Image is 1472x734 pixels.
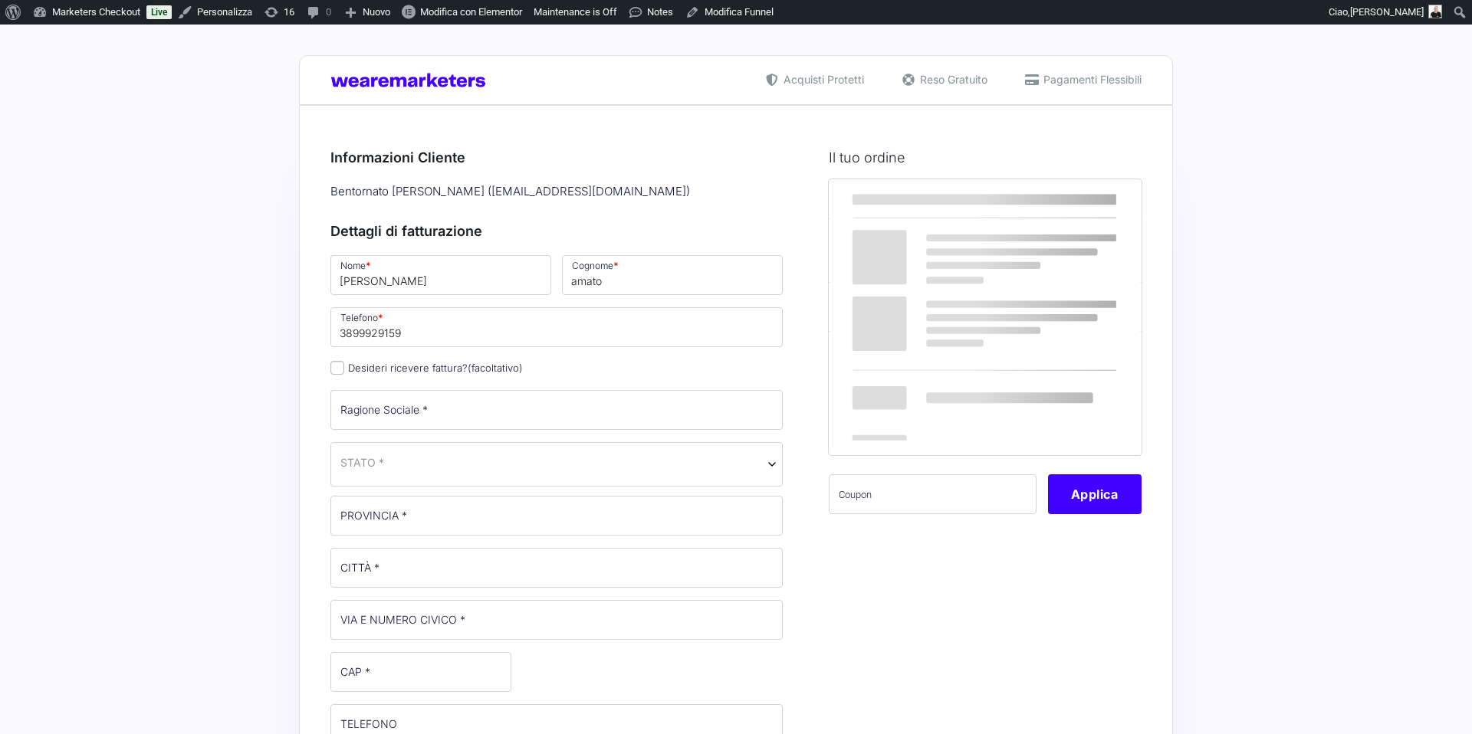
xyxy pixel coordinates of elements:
[1040,71,1142,87] span: Pagamenti Flessibili
[330,442,783,487] span: Italia
[829,283,1009,331] th: Subtotale
[330,362,523,374] label: Desideri ricevere fattura?
[1048,474,1142,514] button: Applica
[330,255,551,295] input: Nome *
[829,331,1009,454] th: Totale
[330,496,783,536] input: PROVINCIA *
[1008,179,1142,219] th: Subtotale
[330,600,783,640] input: VIA E NUMERO CIVICO *
[330,548,783,588] input: CITTÀ *
[330,390,783,430] input: Ragione Sociale *
[325,179,788,205] div: Bentornato [PERSON_NAME] ( [EMAIL_ADDRESS][DOMAIN_NAME] )
[468,362,523,374] span: (facoltativo)
[829,179,1009,219] th: Prodotto
[829,474,1037,514] input: Coupon
[829,147,1142,168] h3: Il tuo ordine
[1350,6,1424,18] span: [PERSON_NAME]
[330,147,783,168] h3: Informazioni Cliente
[780,71,864,87] span: Acquisti Protetti
[330,652,511,692] input: CAP *
[916,71,987,87] span: Reso Gratuito
[420,6,522,18] span: Modifica con Elementor
[330,361,344,375] input: Desideri ricevere fattura?(facoltativo)
[340,454,773,470] span: Italia
[330,307,783,347] input: Telefono *
[330,221,783,241] h3: Dettagli di fatturazione
[562,255,783,295] input: Cognome *
[146,5,172,19] a: Live
[340,454,384,470] span: STATO *
[829,219,1009,283] td: Marketers World 2025 (Ospiti) - MW25 Ticket Standard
